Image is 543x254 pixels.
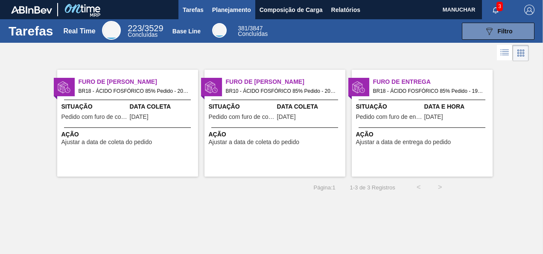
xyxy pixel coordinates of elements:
img: status [58,81,70,94]
span: Concluídas [128,31,158,38]
span: Furo de Coleta [226,77,345,86]
span: Furo de Coleta [79,77,198,86]
span: Data e Hora [424,102,490,111]
span: BR10 - ÁCIDO FOSFÓRICO 85% Pedido - 2006745 [226,86,339,96]
h1: Tarefas [9,26,53,36]
span: Tarefas [183,5,204,15]
div: Base Line [172,28,201,35]
span: Filtro [498,28,513,35]
span: Pedido com furo de entrega [356,114,422,120]
button: > [429,177,451,198]
span: Data Coleta [130,102,196,111]
div: Base Line [212,23,227,38]
span: Pedido com furo de coleta [61,114,128,120]
span: Página : 1 [313,184,335,191]
span: Concluídas [238,30,268,37]
button: Filtro [462,23,534,40]
span: Furo de Entrega [373,77,493,86]
span: 3 [496,2,503,11]
span: Situação [209,102,275,111]
span: Pedido com furo de coleta [209,114,275,120]
span: Ação [356,130,490,139]
img: TNhmsLtSVTkK8tSr43FrP2fwEKptu5GPRR3wAAAABJRU5ErkJggg== [11,6,52,14]
span: 08/08/2025, [424,114,443,120]
span: 223 [128,24,142,33]
span: 18/08/2025 [130,114,149,120]
span: 15/08/2025 [277,114,296,120]
span: Relatórios [331,5,360,15]
span: Ação [61,130,196,139]
div: Real Time [128,25,163,38]
img: status [352,81,365,94]
div: Visão em Cards [513,45,529,61]
div: Real Time [63,27,95,35]
span: / 3529 [128,24,163,33]
span: 381 [238,25,248,32]
span: BR18 - ÁCIDO FOSFÓRICO 85% Pedido - 1994189 [373,86,486,96]
span: Situação [356,102,422,111]
span: Ação [209,130,343,139]
div: Real Time [102,21,121,40]
button: Notificações [482,4,509,16]
button: < [408,177,429,198]
div: Visão em Lista [497,45,513,61]
span: Composição de Carga [260,5,323,15]
span: BR18 - ÁCIDO FOSFÓRICO 85% Pedido - 2006744 [79,86,191,96]
span: 1 - 3 de 3 Registros [348,184,395,191]
span: Data Coleta [277,102,343,111]
span: Ajustar a data de entrega do pedido [356,139,451,145]
span: Situação [61,102,128,111]
img: status [205,81,218,94]
img: Logout [524,5,534,15]
span: / 3847 [238,25,263,32]
div: Base Line [238,26,268,37]
span: Ajustar a data de coleta do pedido [209,139,300,145]
span: Planejamento [212,5,251,15]
span: Ajustar a data de coleta do pedido [61,139,152,145]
